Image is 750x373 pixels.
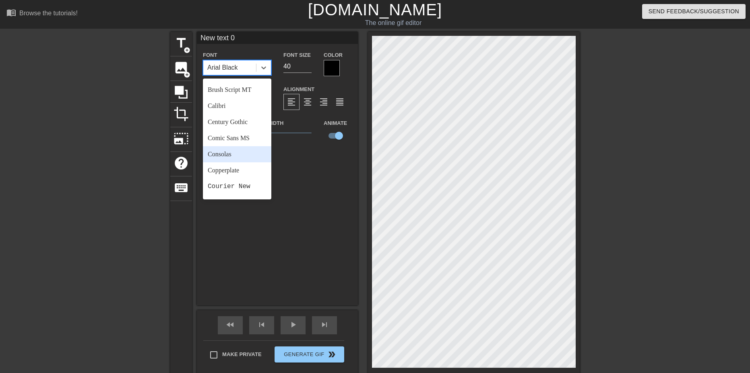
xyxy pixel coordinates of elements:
[174,60,189,75] span: image
[174,155,189,171] span: help
[203,146,271,162] div: Consolas
[283,85,314,93] label: Alignment
[184,47,190,54] span: add_circle
[319,97,329,107] span: format_align_right
[288,320,298,329] span: play_arrow
[174,131,189,146] span: photo_size_select_large
[320,320,329,329] span: skip_next
[324,51,343,59] label: Color
[203,178,271,195] div: Courier New
[174,35,189,51] span: title
[203,98,271,114] div: Calibri
[254,18,533,28] div: The online gif editor
[203,82,271,98] div: Brush Script MT
[642,4,746,19] button: Send Feedback/Suggestion
[203,114,271,130] div: Century Gothic
[324,119,347,127] label: Animate
[203,162,271,178] div: Copperplate
[308,1,442,19] a: [DOMAIN_NAME]
[287,97,296,107] span: format_align_left
[303,97,312,107] span: format_align_center
[275,346,344,363] button: Generate Gif
[335,97,345,107] span: format_align_justify
[649,6,739,17] span: Send Feedback/Suggestion
[257,320,267,329] span: skip_previous
[184,71,190,78] span: add_circle
[174,180,189,195] span: keyboard
[283,51,311,59] label: Font Size
[222,350,262,358] span: Make Private
[203,51,217,59] label: Font
[207,63,238,73] div: Arial Black
[278,350,341,359] span: Generate Gif
[203,195,271,211] div: [US_STATE]
[19,10,78,17] div: Browse the tutorials!
[174,106,189,122] span: crop
[203,130,271,146] div: Comic Sans MS
[6,8,16,17] span: menu_book
[6,8,78,20] a: Browse the tutorials!
[225,320,235,329] span: fast_rewind
[327,350,337,359] span: double_arrow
